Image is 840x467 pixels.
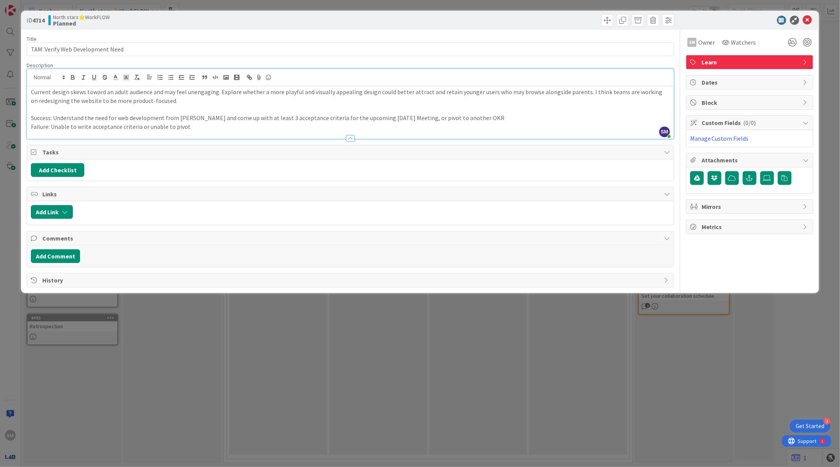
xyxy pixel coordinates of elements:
[31,114,670,122] p: Success: Understand the need for web development from [PERSON_NAME] and come up with at least 3 a...
[31,163,84,177] button: Add Checklist
[31,205,73,219] button: Add Link
[796,422,824,430] div: Get Started
[702,118,799,127] span: Custom Fields
[702,58,799,67] span: Learn
[40,3,42,9] div: 1
[27,42,674,56] input: type card name here...
[53,20,110,26] b: Planned
[42,189,660,199] span: Links
[31,88,670,105] p: Current design skews toward an adult audience and may feel unengaging. Explore whether a more pla...
[31,249,80,263] button: Add Comment
[702,78,799,87] span: Dates
[32,16,45,24] b: 4714
[790,420,830,433] div: Open Get Started checklist, remaining modules: 3
[744,119,756,127] span: ( 0/0 )
[698,38,715,47] span: Owner
[27,16,45,25] span: ID
[702,156,799,165] span: Attachments
[42,234,660,243] span: Comments
[31,122,670,131] p: Failure: Unable to write acceptance criteria or unable to pivot
[42,148,660,157] span: Tasks
[731,38,756,47] span: Watchers
[702,202,799,211] span: Mirrors
[824,418,830,425] div: 3
[16,1,35,10] span: Support
[659,127,670,137] span: SM
[42,276,660,285] span: History
[27,35,37,42] label: Title
[687,38,697,47] div: SM
[690,135,749,142] a: Manage Custom Fields
[53,14,110,20] span: North stars⭐WorkFLOW
[27,62,53,69] span: Description
[702,222,799,231] span: Metrics
[702,98,799,107] span: Block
